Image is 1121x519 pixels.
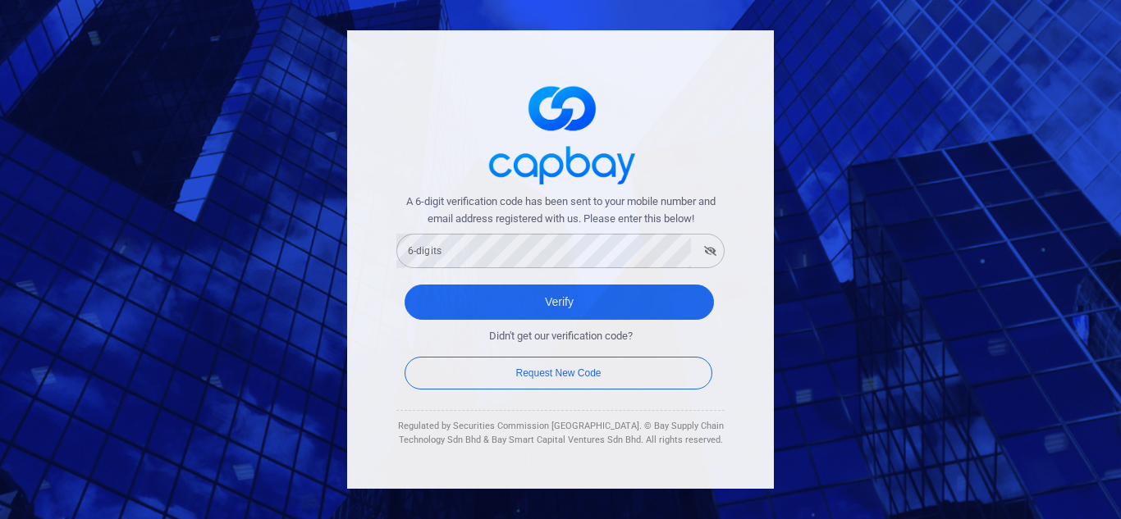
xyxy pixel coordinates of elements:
[396,419,725,448] div: Regulated by Securities Commission [GEOGRAPHIC_DATA]. © Bay Supply Chain Technology Sdn Bhd & Bay...
[489,328,633,345] span: Didn't get our verification code?
[396,193,725,228] span: A 6-digit verification code has been sent to your mobile number and email address registered with...
[478,71,643,193] img: logo
[405,285,714,320] button: Verify
[405,357,712,389] button: Request New Code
